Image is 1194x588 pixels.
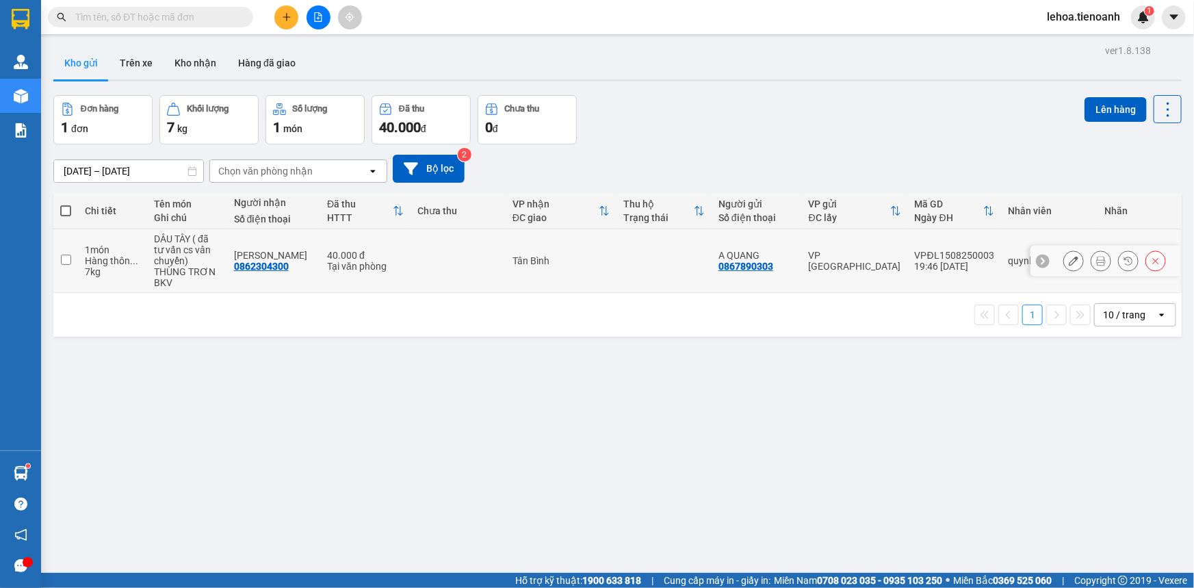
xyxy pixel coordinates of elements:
[53,47,109,79] button: Kho gửi
[327,250,404,261] div: 40.000 đ
[154,212,220,223] div: Ghi chú
[1008,255,1091,266] div: quynhanh.tienoanh
[399,104,424,114] div: Đã thu
[79,79,159,90] span: 19:46:58 [DATE]
[283,123,302,134] span: món
[1105,43,1151,58] div: ver 1.8.138
[154,199,220,209] div: Tên món
[506,193,617,229] th: Toggle SortBy
[512,212,599,223] div: ĐC giao
[993,575,1052,586] strong: 0369 525 060
[1063,251,1084,271] div: Sửa đơn hàng
[1137,11,1150,23] img: icon-new-feature
[718,212,795,223] div: Số điện thoại
[61,119,68,136] span: 1
[493,123,498,134] span: đ
[651,573,653,588] span: |
[774,573,942,588] span: Miền Nam
[177,123,187,134] span: kg
[1168,11,1180,23] span: caret-down
[57,12,66,22] span: search
[338,5,362,29] button: aim
[512,199,599,209] div: VP nhận
[67,66,167,90] span: quynhanh.tienoanh - In:
[14,528,27,541] span: notification
[67,54,167,90] span: VPĐL1508250003 -
[367,166,378,177] svg: open
[67,8,200,37] span: Gửi:
[20,99,173,172] strong: Nhận:
[1022,305,1043,325] button: 1
[327,212,393,223] div: HTTT
[218,164,313,178] div: Chọn văn phòng nhận
[1147,6,1152,16] span: 1
[515,573,641,588] span: Hỗ trợ kỹ thuật:
[617,193,712,229] th: Toggle SortBy
[327,261,404,272] div: Tại văn phòng
[802,193,908,229] th: Toggle SortBy
[14,89,28,103] img: warehouse-icon
[582,575,641,586] strong: 1900 633 818
[307,5,330,29] button: file-add
[71,123,88,134] span: đơn
[164,47,227,79] button: Kho nhận
[327,199,393,209] div: Đã thu
[809,212,890,223] div: ĐC lấy
[372,95,471,144] button: Đã thu40.000đ
[154,233,220,266] div: DÂU TÂY ( đã tư vấn cs vân chuyển)
[85,255,140,266] div: Hàng thông thường
[109,47,164,79] button: Trên xe
[718,250,795,261] div: A QUANG
[809,250,901,272] div: VP [GEOGRAPHIC_DATA]
[313,12,323,22] span: file-add
[1145,6,1154,16] sup: 1
[393,155,465,183] button: Bộ lọc
[282,12,291,22] span: plus
[421,123,426,134] span: đ
[1062,573,1064,588] span: |
[485,119,493,136] span: 0
[167,119,174,136] span: 7
[130,255,138,266] span: ...
[53,95,153,144] button: Đơn hàng1đơn
[1156,309,1167,320] svg: open
[85,266,140,277] div: 7 kg
[1162,5,1186,29] button: caret-down
[1008,205,1091,216] div: Nhân viên
[159,95,259,144] button: Khối lượng7kg
[234,250,313,261] div: ANH ĐIỀN
[915,212,983,223] div: Ngày ĐH
[1105,205,1173,216] div: Nhãn
[85,205,140,216] div: Chi tiết
[187,104,229,114] div: Khối lượng
[1036,8,1131,25] span: lehoa.tienoanh
[718,261,773,272] div: 0867890303
[505,104,540,114] div: Chưa thu
[1103,308,1145,322] div: 10 / trang
[478,95,577,144] button: Chưa thu0đ
[14,123,28,138] img: solution-icon
[12,9,29,29] img: logo-vxr
[623,199,694,209] div: Thu hộ
[915,250,994,261] div: VPĐL1508250003
[234,261,289,272] div: 0862304300
[908,193,1001,229] th: Toggle SortBy
[1118,576,1128,585] span: copyright
[623,212,694,223] div: Trạng thái
[718,199,795,209] div: Người gửi
[14,55,28,69] img: warehouse-icon
[458,148,471,162] sup: 2
[953,573,1052,588] span: Miền Bắc
[26,464,30,468] sup: 1
[946,578,950,583] span: ⚪️
[320,193,411,229] th: Toggle SortBy
[417,205,499,216] div: Chưa thu
[915,261,994,272] div: 19:46 [DATE]
[154,266,220,288] div: THÙNG TRƠN BKV
[512,255,610,266] div: Tân Bình
[915,199,983,209] div: Mã GD
[273,119,281,136] span: 1
[81,104,118,114] div: Đơn hàng
[227,47,307,79] button: Hàng đã giao
[817,575,942,586] strong: 0708 023 035 - 0935 103 250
